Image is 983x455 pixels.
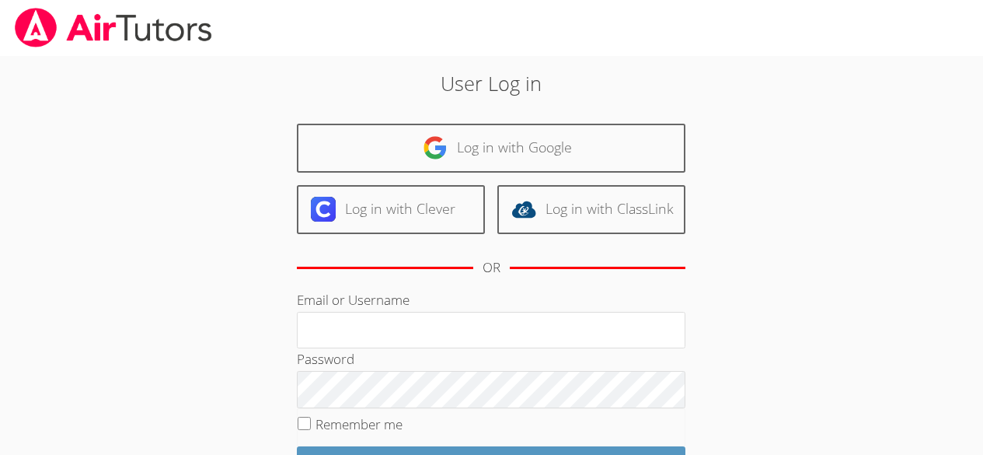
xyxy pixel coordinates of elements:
[423,135,448,160] img: google-logo-50288ca7cdecda66e5e0955fdab243c47b7ad437acaf1139b6f446037453330a.svg
[226,68,757,98] h2: User Log in
[297,185,485,234] a: Log in with Clever
[297,124,685,173] a: Log in with Google
[311,197,336,222] img: clever-logo-6eab21bc6e7a338710f1a6ff85c0baf02591cd810cc4098c63d3a4b26e2feb20.svg
[511,197,536,222] img: classlink-logo-d6bb404cc1216ec64c9a2012d9dc4662098be43eaf13dc465df04b49fa7ab582.svg
[13,8,214,47] img: airtutors_banner-c4298cdbf04f3fff15de1276eac7730deb9818008684d7c2e4769d2f7ddbe033.png
[497,185,685,234] a: Log in with ClassLink
[483,257,500,279] div: OR
[315,415,403,433] label: Remember me
[297,350,354,368] label: Password
[297,291,410,309] label: Email or Username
